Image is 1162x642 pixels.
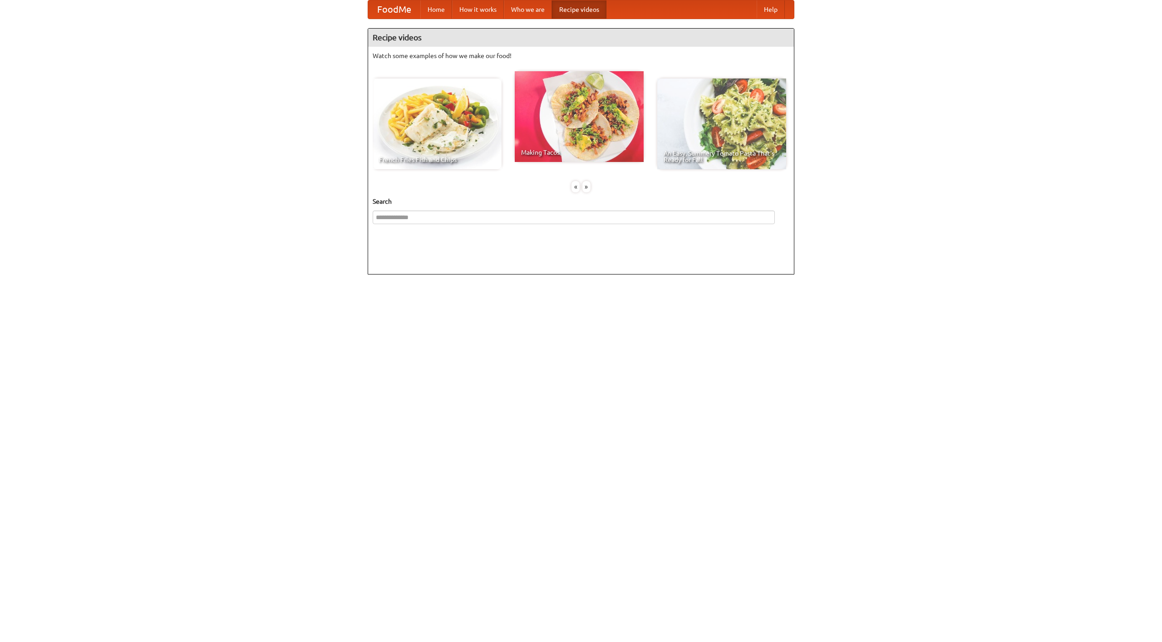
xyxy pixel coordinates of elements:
[504,0,552,19] a: Who we are
[368,0,420,19] a: FoodMe
[582,181,591,192] div: »
[373,197,789,206] h5: Search
[657,78,786,169] a: An Easy, Summery Tomato Pasta That's Ready for Fall
[571,181,580,192] div: «
[420,0,452,19] a: Home
[373,78,502,169] a: French Fries Fish and Chips
[368,29,794,47] h4: Recipe videos
[452,0,504,19] a: How it works
[757,0,785,19] a: Help
[521,149,637,156] span: Making Tacos
[664,150,780,163] span: An Easy, Summery Tomato Pasta That's Ready for Fall
[373,51,789,60] p: Watch some examples of how we make our food!
[552,0,606,19] a: Recipe videos
[379,157,495,163] span: French Fries Fish and Chips
[515,71,644,162] a: Making Tacos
